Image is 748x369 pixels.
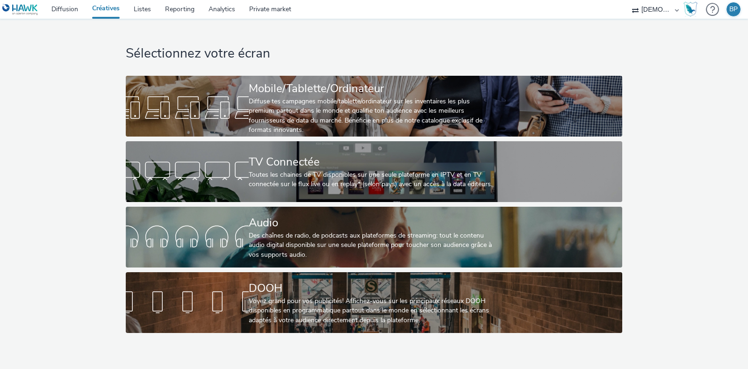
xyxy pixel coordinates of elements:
[249,231,495,260] div: Des chaînes de radio, de podcasts aux plateformes de streaming: tout le contenu audio digital dis...
[126,76,622,137] a: Mobile/Tablette/OrdinateurDiffuse tes campagnes mobile/tablette/ordinateur sur les inventaires le...
[683,2,701,17] a: Hawk Academy
[729,2,738,16] div: BP
[249,215,495,231] div: Audio
[2,4,38,15] img: undefined Logo
[683,2,698,17] img: Hawk Academy
[126,45,622,63] h1: Sélectionnez votre écran
[126,141,622,202] a: TV ConnectéeToutes les chaines de TV disponibles sur une seule plateforme en IPTV et en TV connec...
[126,207,622,268] a: AudioDes chaînes de radio, de podcasts aux plateformes de streaming: tout le contenu audio digita...
[249,170,495,189] div: Toutes les chaines de TV disponibles sur une seule plateforme en IPTV et en TV connectée sur le f...
[249,97,495,135] div: Diffuse tes campagnes mobile/tablette/ordinateur sur les inventaires les plus premium partout dan...
[249,297,495,325] div: Voyez grand pour vos publicités! Affichez-vous sur les principaux réseaux DOOH disponibles en pro...
[126,272,622,333] a: DOOHVoyez grand pour vos publicités! Affichez-vous sur les principaux réseaux DOOH disponibles en...
[249,154,495,170] div: TV Connectée
[249,280,495,297] div: DOOH
[249,80,495,97] div: Mobile/Tablette/Ordinateur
